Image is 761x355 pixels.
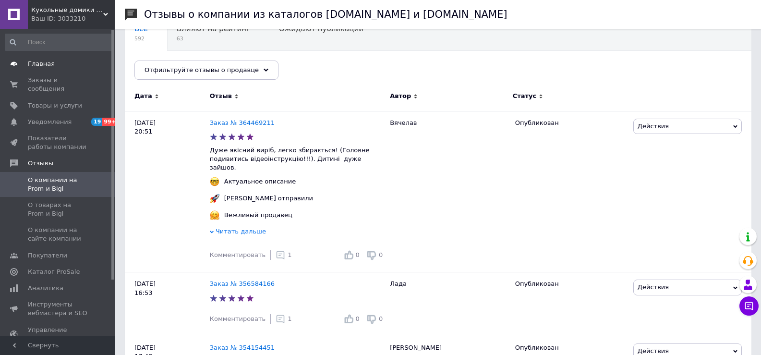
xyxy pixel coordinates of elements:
span: 63 [177,35,250,42]
span: Главная [28,60,55,68]
span: Влияют на рейтинг [177,24,250,33]
p: Дуже якісний виріб, легко збирається! (Головне подивитись відеоінструкцію!!!). Дитині дуже зайшов. [210,146,385,172]
span: 0 [356,315,360,322]
span: Отзыв [210,92,232,100]
div: Опубликован [515,343,626,352]
span: Отфильтруйте отзывы о продавце [145,66,259,73]
span: 0 [356,251,360,258]
img: :hugging_face: [210,210,219,220]
div: Опубликован [515,119,626,127]
span: Каталог ProSale [28,268,80,276]
span: Покупатели [28,251,67,260]
a: Заказ № 354154451 [210,344,275,351]
span: Уведомления [28,118,72,126]
span: Действия [638,347,669,355]
div: Опубликован [515,280,626,288]
span: Аналитика [28,284,63,293]
div: Комментировать [210,251,266,259]
h1: Отзывы о компании из каталогов [DOMAIN_NAME] и [DOMAIN_NAME] [144,9,507,20]
button: Чат с покупателем [739,296,759,316]
span: Комментировать [210,251,266,258]
div: [DATE] 16:53 [125,272,210,336]
div: Читать дальше [210,227,385,238]
span: Опубликованы без комме... [134,61,239,70]
span: Управление сайтом [28,326,89,343]
span: 99+ [102,118,118,126]
div: Опубликованы без комментария [125,51,258,87]
img: :nerd_face: [210,177,219,186]
div: Актуальное описание [222,177,299,186]
div: Ваш ID: 3033210 [31,14,115,23]
span: Заказы и сообщения [28,76,89,93]
span: Ожидают публикации [279,24,363,33]
span: 1 [288,251,291,258]
div: [DATE] 20:51 [125,111,210,272]
div: Комментировать [210,315,266,323]
span: Действия [638,283,669,291]
input: Поиск [5,34,113,51]
div: 1 [276,314,291,324]
a: Заказ № 364469211 [210,119,275,126]
span: О компании на сайте компании [28,226,89,243]
span: Дата [134,92,152,100]
span: 0 [379,315,383,322]
span: О компании на Prom и Bigl [28,176,89,193]
div: [PERSON_NAME] отправили [222,194,315,203]
span: Инструменты вебмастера и SEO [28,300,89,318]
div: Лада [385,272,510,336]
span: Статус [513,92,537,100]
a: Заказ № 356584166 [210,280,275,287]
span: Комментировать [210,315,266,322]
img: :rocket: [210,194,219,203]
span: Читать дальше [216,228,266,235]
span: Действия [638,122,669,130]
span: Отзывы [28,159,53,168]
span: Кукольные домики и парковки "NestWood" от производителя [31,6,103,14]
div: Вежливый продавец [222,211,295,220]
span: 1 [288,315,291,322]
span: Все [134,24,148,33]
span: Автор [390,92,411,100]
span: 0 [379,251,383,258]
span: 592 [134,35,148,42]
div: 1 [276,250,291,260]
span: 19 [91,118,102,126]
span: О товарах на Prom и Bigl [28,201,89,218]
div: Вячелав [385,111,510,272]
span: Показатели работы компании [28,134,89,151]
span: Товары и услуги [28,101,82,110]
